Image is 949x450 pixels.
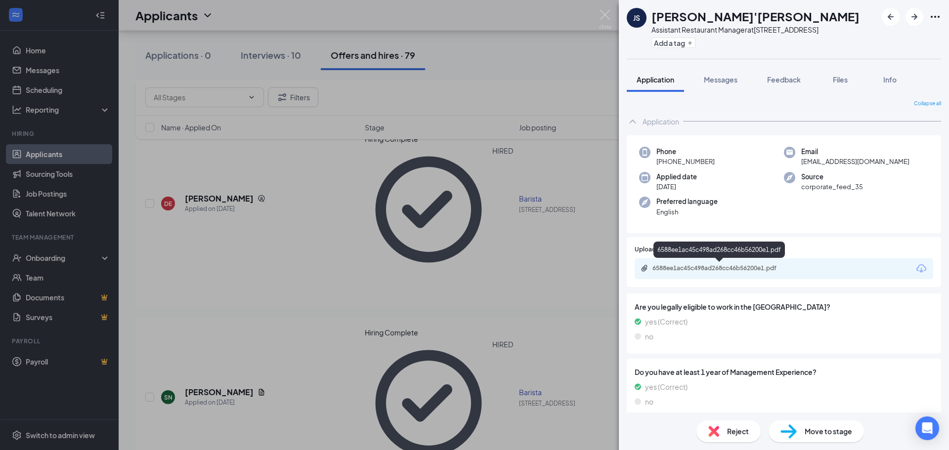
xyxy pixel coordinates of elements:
span: Upload Resume [635,245,680,254]
span: English [656,207,718,217]
span: Messages [704,75,737,84]
span: no [645,396,653,407]
span: Reject [727,426,749,437]
span: [PHONE_NUMBER] [656,157,715,166]
svg: Paperclip [641,264,648,272]
span: Are you legally eligible to work in the [GEOGRAPHIC_DATA]? [635,301,933,312]
span: corporate_feed_35 [801,182,863,192]
span: yes (Correct) [645,381,688,392]
span: Files [833,75,848,84]
span: Move to stage [805,426,852,437]
svg: ChevronUp [627,116,639,127]
span: Preferred language [656,197,718,206]
span: Do you have at least 1 year of Management Experience? [635,367,933,377]
button: ArrowRight [906,8,923,26]
div: Assistant Restaurant Manager at [STREET_ADDRESS] [651,25,860,35]
a: Paperclip6588ee1ac45c498ad268cc46b56200e1.pdf [641,264,801,274]
div: 6588ee1ac45c498ad268cc46b56200e1.pdf [652,264,791,272]
span: Feedback [767,75,801,84]
div: 6588ee1ac45c498ad268cc46b56200e1.pdf [653,242,785,258]
svg: Ellipses [929,11,941,23]
div: Open Intercom Messenger [915,416,939,440]
button: PlusAdd a tag [651,38,695,48]
span: Application [637,75,674,84]
span: [EMAIL_ADDRESS][DOMAIN_NAME] [801,157,909,166]
svg: Plus [687,40,693,46]
span: Phone [656,147,715,157]
span: yes (Correct) [645,316,688,327]
button: ArrowLeftNew [882,8,900,26]
span: Info [883,75,897,84]
span: Email [801,147,909,157]
svg: ArrowLeftNew [885,11,897,23]
span: Applied date [656,172,697,182]
span: Collapse all [914,100,941,108]
div: JS [633,13,640,23]
span: [DATE] [656,182,697,192]
svg: ArrowRight [908,11,920,23]
span: Source [801,172,863,182]
div: Application [643,117,679,126]
svg: Download [915,263,927,275]
span: no [645,331,653,342]
h1: [PERSON_NAME]'[PERSON_NAME] [651,8,860,25]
